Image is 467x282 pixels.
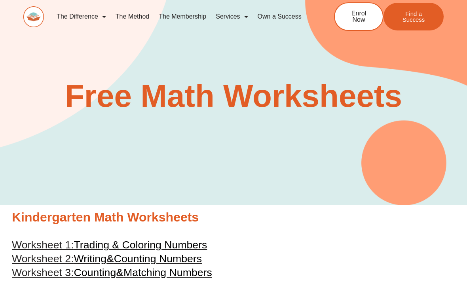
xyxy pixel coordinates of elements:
[383,3,444,30] a: Find a Success
[334,2,383,31] a: Enrol Now
[154,8,211,26] a: The Membership
[253,8,306,26] a: Own a Success
[395,11,432,23] span: Find a Success
[347,10,371,23] span: Enrol Now
[74,267,116,278] span: Counting
[12,267,74,278] span: Worksheet 3:
[12,239,74,251] span: Worksheet 1:
[12,253,74,265] span: Worksheet 2:
[12,209,455,226] h2: Kindergarten Math Worksheets
[52,8,310,26] nav: Menu
[211,8,252,26] a: Services
[12,253,202,265] a: Worksheet 2:Writing&Counting Numbers
[123,267,212,278] span: Matching Numbers
[111,8,154,26] a: The Method
[74,239,207,251] span: Trading & Coloring Numbers
[52,8,111,26] a: The Difference
[114,253,202,265] span: Counting Numbers
[12,239,207,251] a: Worksheet 1:Trading & Coloring Numbers
[23,80,444,112] h2: Free Math Worksheets
[12,267,212,278] a: Worksheet 3:Counting&Matching Numbers
[74,253,106,265] span: Writing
